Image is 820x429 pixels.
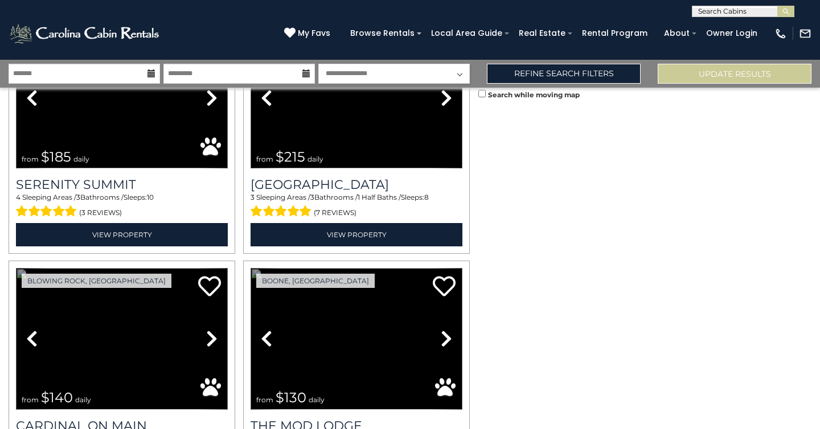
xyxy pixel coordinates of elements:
[79,205,122,220] span: (3 reviews)
[358,193,401,201] span: 1 Half Baths /
[41,148,71,165] span: $185
[658,64,811,84] button: Update Results
[73,155,89,163] span: daily
[251,193,255,201] span: 3
[424,193,429,201] span: 8
[774,27,787,40] img: phone-regular-white.png
[256,155,273,163] span: from
[16,27,228,168] img: dummy-image.jpg
[75,395,91,404] span: daily
[256,395,273,404] span: from
[16,268,228,410] img: dummy-image.jpg
[307,155,323,163] span: daily
[298,27,330,39] span: My Favs
[488,90,580,99] small: Search while moving map
[425,24,508,42] a: Local Area Guide
[276,148,305,165] span: $215
[700,24,763,42] a: Owner Login
[16,193,20,201] span: 4
[41,389,73,406] span: $140
[251,268,462,410] img: dummy-image.jpg
[276,389,306,406] span: $130
[658,24,695,42] a: About
[345,24,420,42] a: Browse Rentals
[251,177,462,192] h3: Grandview Haven
[309,395,325,404] span: daily
[314,205,356,220] span: (7 reviews)
[251,192,462,220] div: Sleeping Areas / Bathrooms / Sleeps:
[513,24,571,42] a: Real Estate
[251,177,462,192] a: [GEOGRAPHIC_DATA]
[799,27,811,40] img: mail-regular-white.png
[284,27,333,40] a: My Favs
[256,274,375,288] a: Boone, [GEOGRAPHIC_DATA]
[76,193,80,201] span: 3
[16,223,228,246] a: View Property
[9,22,162,45] img: White-1-2.png
[198,275,221,299] a: Add to favorites
[16,177,228,192] a: Serenity Summit
[310,193,314,201] span: 3
[433,275,456,299] a: Add to favorites
[576,24,653,42] a: Rental Program
[487,64,641,84] a: Refine Search Filters
[251,223,462,246] a: View Property
[22,155,39,163] span: from
[251,27,462,168] img: dummy-image.jpg
[22,274,171,288] a: Blowing Rock, [GEOGRAPHIC_DATA]
[22,395,39,404] span: from
[478,90,486,97] input: Search while moving map
[16,192,228,220] div: Sleeping Areas / Bathrooms / Sleeps:
[147,193,154,201] span: 10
